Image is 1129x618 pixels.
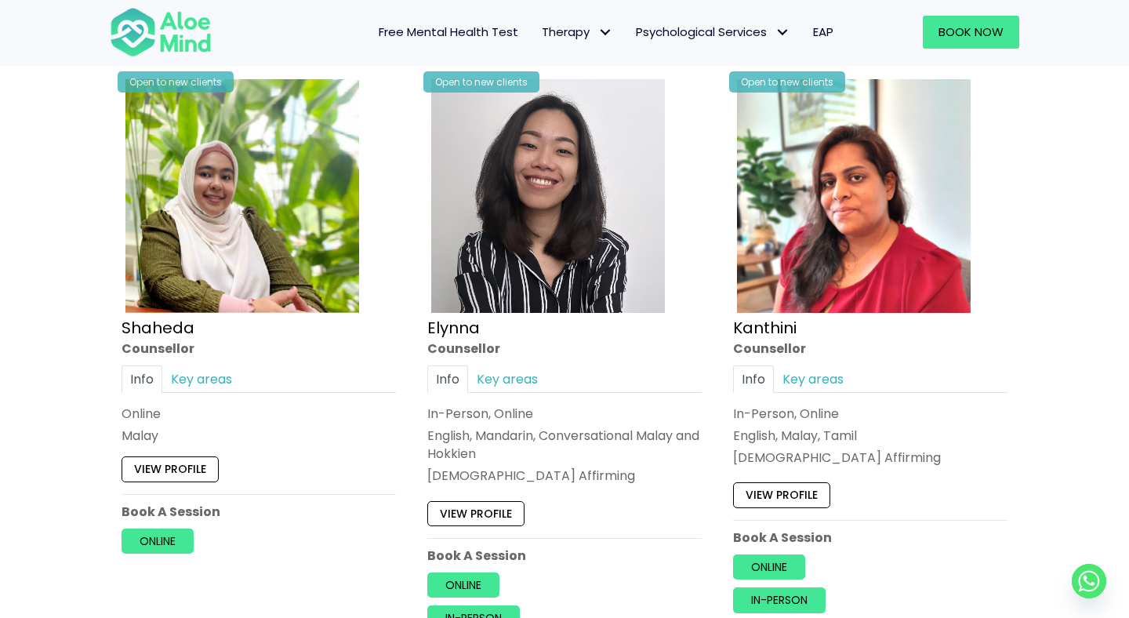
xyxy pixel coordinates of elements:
[938,24,1004,40] span: Book Now
[122,427,396,445] p: Malay
[636,24,790,40] span: Psychological Services
[624,16,801,49] a: Psychological ServicesPsychological Services: submenu
[122,457,219,482] a: View profile
[122,529,194,554] a: Online
[801,16,845,49] a: EAP
[771,21,793,44] span: Psychological Services: submenu
[729,71,845,93] div: Open to new clients
[427,547,702,565] p: Book A Session
[594,21,616,44] span: Therapy: submenu
[122,340,396,358] div: Counsellor
[733,317,797,339] a: Kanthini
[733,340,1007,358] div: Counsellor
[423,71,539,93] div: Open to new clients
[122,405,396,423] div: Online
[427,501,525,526] a: View profile
[813,24,833,40] span: EAP
[125,79,359,313] img: Shaheda Counsellor
[733,405,1007,423] div: In-Person, Online
[232,16,845,49] nav: Menu
[542,24,612,40] span: Therapy
[431,79,665,313] img: Elynna Counsellor
[162,365,241,393] a: Key areas
[122,317,194,339] a: Shaheda
[427,573,499,598] a: Online
[733,529,1007,547] p: Book A Session
[733,483,830,508] a: View profile
[737,79,971,313] img: Kanthini-profile
[118,71,234,93] div: Open to new clients
[733,554,805,580] a: Online
[923,16,1019,49] a: Book Now
[110,6,212,58] img: Aloe mind Logo
[427,467,702,485] div: [DEMOGRAPHIC_DATA] Affirming
[427,427,702,463] p: English, Mandarin, Conversational Malay and Hokkien
[733,588,826,613] a: In-person
[427,365,468,393] a: Info
[733,427,1007,445] p: English, Malay, Tamil
[367,16,530,49] a: Free Mental Health Test
[733,449,1007,467] div: [DEMOGRAPHIC_DATA] Affirming
[774,365,852,393] a: Key areas
[733,365,774,393] a: Info
[122,365,162,393] a: Info
[379,24,518,40] span: Free Mental Health Test
[122,503,396,521] p: Book A Session
[1072,564,1106,598] a: Whatsapp
[530,16,624,49] a: TherapyTherapy: submenu
[427,340,702,358] div: Counsellor
[427,317,480,339] a: Elynna
[468,365,546,393] a: Key areas
[427,405,702,423] div: In-Person, Online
